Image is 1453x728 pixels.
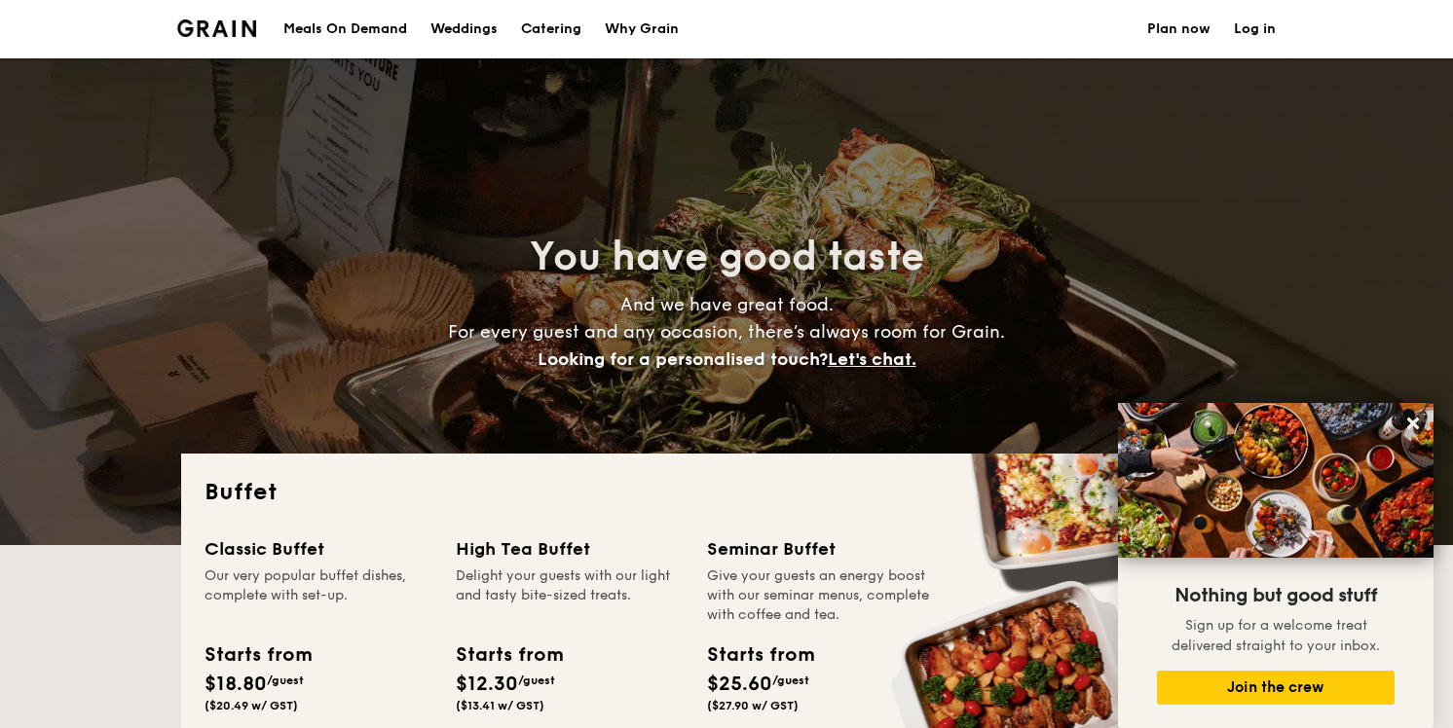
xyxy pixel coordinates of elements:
[538,348,828,370] span: Looking for a personalised touch?
[1397,408,1429,439] button: Close
[530,234,924,280] span: You have good taste
[1157,671,1395,705] button: Join the crew
[456,566,684,625] div: Delight your guests with our light and tasty bite-sized treats.
[707,566,935,625] div: Give your guests an energy boost with our seminar menus, complete with coffee and tea.
[177,19,256,37] a: Logotype
[1172,617,1380,654] span: Sign up for a welcome treat delivered straight to your inbox.
[205,535,432,563] div: Classic Buffet
[456,699,544,712] span: ($13.41 w/ GST)
[772,673,809,687] span: /guest
[205,673,267,696] span: $18.80
[205,477,1248,508] h2: Buffet
[828,348,916,370] span: Let's chat.
[456,673,518,696] span: $12.30
[205,640,311,670] div: Starts from
[707,699,799,712] span: ($27.90 w/ GST)
[267,673,304,687] span: /guest
[205,566,432,625] div: Our very popular buffet dishes, complete with set-up.
[1118,403,1434,558] img: DSC07876-Edit02-Large.jpeg
[518,673,555,687] span: /guest
[456,535,684,563] div: High Tea Buffet
[456,640,562,670] div: Starts from
[707,535,935,563] div: Seminar Buffet
[707,640,813,670] div: Starts from
[177,19,256,37] img: Grain
[205,699,298,712] span: ($20.49 w/ GST)
[448,294,1005,370] span: And we have great food. For every guest and any occasion, there’s always room for Grain.
[1174,584,1377,607] span: Nothing but good stuff
[707,673,772,696] span: $25.60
